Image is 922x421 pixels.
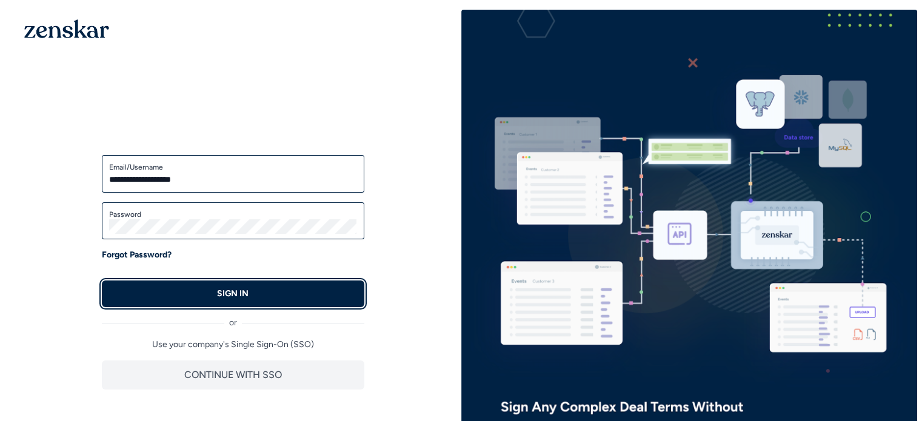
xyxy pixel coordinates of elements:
label: Email/Username [109,162,357,172]
div: or [102,307,364,329]
button: CONTINUE WITH SSO [102,360,364,390]
img: 1OGAJ2xQqyY4LXKgY66KYq0eOWRCkrZdAb3gUhuVAqdWPZE9SRJmCz+oDMSn4zDLXe31Ii730ItAGKgCKgCCgCikA4Av8PJUP... [24,19,109,38]
p: SIGN IN [217,288,249,300]
p: Use your company's Single Sign-On (SSO) [102,339,364,351]
a: Forgot Password? [102,249,172,261]
button: SIGN IN [102,280,364,307]
label: Password [109,210,357,219]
